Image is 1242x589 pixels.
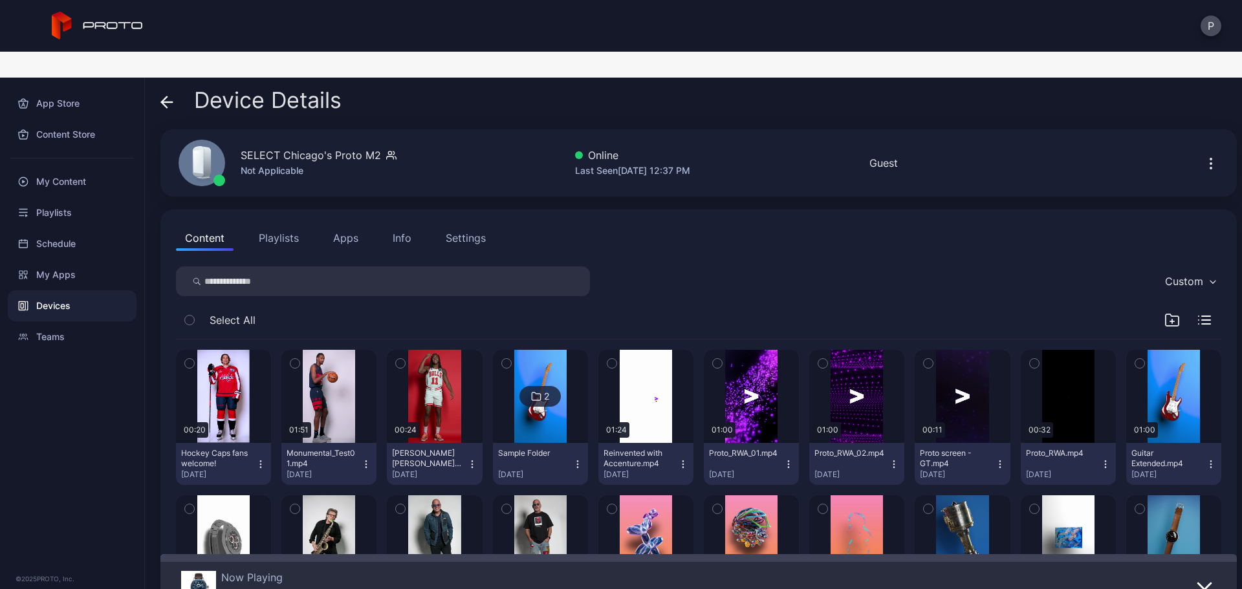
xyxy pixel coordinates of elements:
[221,571,283,584] div: Now Playing
[287,448,358,469] div: Monumental_Test01.mp4
[181,448,252,469] div: Hockey Caps fans welcome!
[210,312,256,328] span: Select All
[544,391,549,402] div: 2
[8,197,136,228] a: Playlists
[1159,266,1221,296] button: Custom
[814,469,889,480] div: [DATE]
[384,225,420,251] button: Info
[575,147,690,163] div: Online
[598,443,693,485] button: Reinvented with Accenture.mp4[DATE]
[176,225,234,251] button: Content
[709,448,780,458] div: Proto_RWA_01.mp4
[604,448,675,469] div: Reinvented with Accenture.mp4
[814,448,886,458] div: Proto_RWA_02.mp4
[704,443,799,485] button: Proto_RWA_01.mp4[DATE]
[1126,443,1221,485] button: Guitar Extended.mp4[DATE]
[393,230,411,246] div: Info
[915,443,1010,485] button: Proto screen - GT.mp4[DATE]
[392,448,463,469] div: CB Ayo Dosunmu 3.mp4
[392,469,466,480] div: [DATE]
[194,88,342,112] span: Device Details
[809,443,904,485] button: Proto_RWA_02.mp4[DATE]
[1131,448,1203,469] div: Guitar Extended.mp4
[176,443,271,485] button: Hockey Caps fans welcome![DATE]
[498,469,572,480] div: [DATE]
[8,259,136,290] a: My Apps
[16,573,129,584] div: © 2025 PROTO, Inc.
[869,155,898,171] div: Guest
[8,228,136,259] a: Schedule
[287,469,361,480] div: [DATE]
[8,119,136,150] a: Content Store
[604,469,678,480] div: [DATE]
[8,88,136,119] a: App Store
[281,443,376,485] button: Monumental_Test01.mp4[DATE]
[1021,443,1116,485] button: Proto_RWA.mp4[DATE]
[324,225,367,251] button: Apps
[446,230,486,246] div: Settings
[8,321,136,352] a: Teams
[709,469,783,480] div: [DATE]
[920,469,994,480] div: [DATE]
[250,225,308,251] button: Playlists
[575,163,690,178] div: Last Seen [DATE] 12:37 PM
[437,225,495,251] button: Settings
[1165,275,1203,288] div: Custom
[8,166,136,197] a: My Content
[1131,469,1206,480] div: [DATE]
[1026,469,1100,480] div: [DATE]
[241,147,381,163] div: SELECT Chicago's Proto M2
[1201,16,1221,36] button: P
[498,448,569,458] div: Sample Folder
[920,448,991,469] div: Proto screen - GT.mp4
[241,163,397,178] div: Not Applicable
[493,443,588,485] button: Sample Folder[DATE]
[8,290,136,321] a: Devices
[181,469,256,480] div: [DATE]
[387,443,482,485] button: [PERSON_NAME] [PERSON_NAME] 3.mp4[DATE]
[1026,448,1097,458] div: Proto_RWA.mp4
